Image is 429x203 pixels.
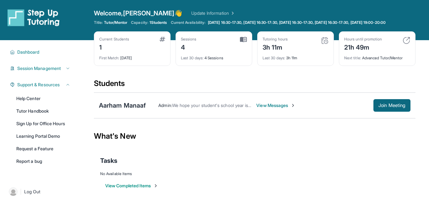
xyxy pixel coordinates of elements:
span: 1 Students [149,20,167,25]
a: Help Center [13,93,74,104]
img: logo [8,9,60,26]
img: Chevron Right [229,10,235,16]
a: Update Information [191,10,235,16]
div: What's New [94,122,415,150]
span: Capacity: [131,20,148,25]
div: Advanced Tutor/Mentor [344,52,410,61]
span: Tutor/Mentor [104,20,127,25]
span: Dashboard [17,49,40,55]
img: Chevron-Right [291,103,296,108]
span: Join Meeting [378,104,405,107]
span: [DATE] 16:30-17:30, [DATE] 16:30-17:30, [DATE] 16:30-17:30, [DATE] 16:30-17:30, [DATE] 19:00-20:00 [208,20,386,25]
div: 1 [99,42,129,52]
span: Last 30 days : [181,56,204,60]
span: Current Availability: [171,20,205,25]
img: user-img [9,187,18,196]
span: First Match : [99,56,119,60]
span: View Messages [256,102,296,109]
div: 4 Sessions [181,52,247,61]
a: Report a bug [13,156,74,167]
span: Admin : [158,103,172,108]
div: Aarham Manaaf [99,101,146,110]
a: Tutor Handbook [13,105,74,117]
a: Learning Portal Demo [13,131,74,142]
span: Session Management [17,65,61,72]
a: |Log Out [6,185,74,199]
button: Join Meeting [373,99,410,112]
div: Current Students [99,37,129,42]
div: 21h 49m [344,42,382,52]
img: card [403,37,410,44]
span: Log Out [24,189,41,195]
button: Support & Resources [15,82,70,88]
span: Last 30 days : [263,56,285,60]
div: 3h 11m [263,52,329,61]
a: Sign Up for Office Hours [13,118,74,129]
div: Tutoring hours [263,37,288,42]
button: Session Management [15,65,70,72]
div: 3h 11m [263,42,288,52]
div: No Available Items [100,171,409,176]
div: Hours until promotion [344,37,382,42]
span: Support & Resources [17,82,60,88]
button: View Completed Items [105,183,158,189]
a: Request a Feature [13,143,74,154]
img: card [160,37,165,42]
div: Students [94,78,415,92]
span: Tasks [100,156,117,165]
button: Dashboard [15,49,70,55]
div: 4 [181,42,197,52]
img: card [321,37,329,44]
span: | [20,188,22,195]
span: Next title : [344,56,361,60]
div: Sessions [181,37,197,42]
div: [DATE] [99,52,165,61]
img: card [240,37,247,42]
a: [DATE] 16:30-17:30, [DATE] 16:30-17:30, [DATE] 16:30-17:30, [DATE] 16:30-17:30, [DATE] 19:00-20:00 [207,20,387,25]
span: Welcome, [PERSON_NAME] 👋 [94,9,182,18]
span: Title: [94,20,103,25]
